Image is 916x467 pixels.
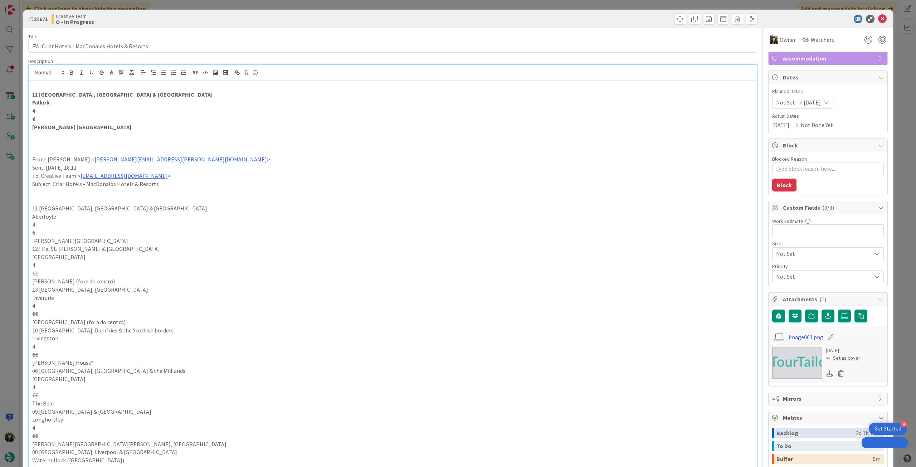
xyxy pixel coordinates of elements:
[32,399,753,408] p: The Bear
[772,88,884,95] span: Planned Dates
[32,237,753,245] p: [PERSON_NAME][GEOGRAPHIC_DATA]
[783,141,874,150] span: Block
[772,241,884,246] div: Size
[874,425,901,432] div: Get Started
[32,334,753,342] p: Livingston
[32,261,753,269] p: 4
[32,277,753,286] p: [PERSON_NAME] (fora do centro)
[32,229,753,237] p: €
[783,73,874,82] span: Dates
[772,218,803,224] label: Work Estimate
[804,98,821,107] span: [DATE]
[783,203,874,212] span: Custom Fields
[32,164,753,172] p: Sent: [DATE] 18:11
[32,180,753,188] p: Subject: Criar Hotéis - MacDonalds Hotels & Resorts
[32,286,753,294] p: 13 [GEOGRAPHIC_DATA], [GEOGRAPHIC_DATA]
[789,333,823,341] a: image001.png
[826,347,860,354] div: [DATE]
[770,35,778,44] img: BC
[772,156,807,162] label: Blocked Reason
[32,448,753,456] p: 08 [GEOGRAPHIC_DATA], Liverpool & [GEOGRAPHIC_DATA]
[32,155,753,164] p: From: [PERSON_NAME] < >
[81,172,168,179] a: [EMAIL_ADDRESS][DOMAIN_NAME]
[32,375,753,383] p: [GEOGRAPHIC_DATA]
[776,98,795,107] span: Not Set
[32,253,753,261] p: [GEOGRAPHIC_DATA]
[32,220,753,229] p: 4
[801,121,833,129] span: Not Done Yet
[822,204,834,211] span: ( 0/3 )
[32,424,753,432] p: 4
[32,326,753,335] p: 10 [GEOGRAPHIC_DATA], Dumfries & the Scottish borders
[32,342,753,351] p: 4
[32,432,753,440] p: €€
[772,179,796,191] button: Block
[811,35,834,44] span: Watchers
[901,421,907,427] div: 4
[856,428,881,438] div: 2d 1h 14m
[826,369,834,378] div: Download
[32,408,753,416] p: 09 [GEOGRAPHIC_DATA] & [GEOGRAPHIC_DATA]
[32,99,50,106] strong: Falkirk
[32,351,753,359] p: €€
[776,428,856,438] div: Backlog
[826,354,860,362] div: Set as cover
[776,454,873,464] div: Buffer
[32,294,753,302] p: Inverurie
[56,13,94,19] span: Creative Team
[56,19,94,25] b: O - In Progress
[32,415,753,424] p: Longhorsley
[34,15,48,23] b: 21671
[819,296,826,303] span: ( 1 )
[772,264,884,269] div: Priority
[783,295,874,303] span: Attachments
[776,249,868,259] span: Not Set
[32,115,35,122] strong: €
[28,58,53,64] span: Description
[32,245,753,253] p: 12 Fife, St. [PERSON_NAME] & [GEOGRAPHIC_DATA]
[780,35,796,44] span: Owner
[869,423,907,435] div: Open Get Started checklist, remaining modules: 4
[32,456,753,464] p: Watermillock ([GEOGRAPHIC_DATA])
[32,302,753,310] p: 4
[32,204,753,213] p: 11 [GEOGRAPHIC_DATA], [GEOGRAPHIC_DATA] & [GEOGRAPHIC_DATA]
[32,172,753,180] p: To: Creative Team < >
[783,394,874,403] span: Mirrors
[776,272,868,282] span: Not Set
[32,310,753,318] p: €€
[32,123,131,131] strong: [PERSON_NAME] [GEOGRAPHIC_DATA]
[772,121,789,129] span: [DATE]
[28,40,757,53] input: type card name here...
[776,441,873,451] div: To Do
[772,112,884,120] span: Actual Dates
[32,440,753,448] p: [PERSON_NAME][GEOGRAPHIC_DATA][PERSON_NAME], [GEOGRAPHIC_DATA]
[32,91,213,98] strong: 11 [GEOGRAPHIC_DATA], [GEOGRAPHIC_DATA] & [GEOGRAPHIC_DATA]
[32,318,753,326] p: [GEOGRAPHIC_DATA] (fora do centro)
[32,269,753,278] p: €€
[783,413,874,422] span: Metrics
[32,383,753,391] p: 4
[32,213,753,221] p: Aberfoyle
[873,454,881,464] div: 0m
[32,107,35,114] strong: 4
[783,54,874,63] span: Accommodation
[28,33,38,40] label: Title
[94,156,267,163] a: [PERSON_NAME][EMAIL_ADDRESS][PERSON_NAME][DOMAIN_NAME]
[32,359,753,367] p: [PERSON_NAME] House*
[32,391,753,399] p: €€
[28,15,48,23] span: ID
[32,367,753,375] p: 06 [GEOGRAPHIC_DATA], [GEOGRAPHIC_DATA] & the Midlands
